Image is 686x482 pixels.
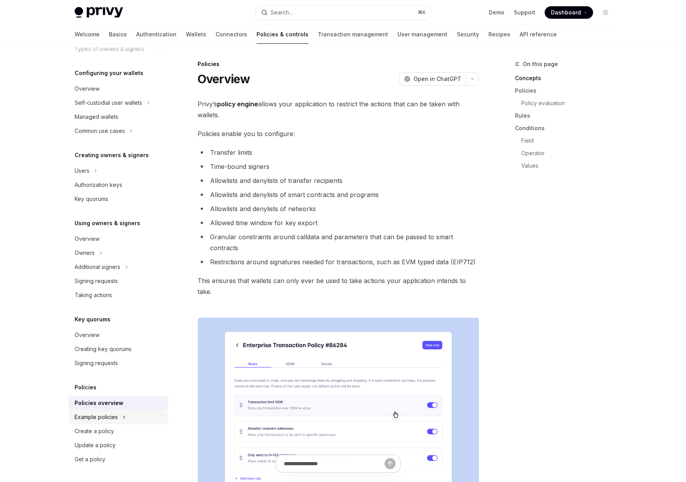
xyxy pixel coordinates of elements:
div: Owners [75,248,94,258]
a: Overview [68,82,168,96]
div: Create a policy [75,426,114,436]
button: Toggle Self-custodial user wallets section [68,96,168,110]
li: Time-bound signers [198,161,479,172]
div: Signing requests [75,358,118,368]
a: Signing requests [68,356,168,370]
a: Overview [68,232,168,246]
a: Wallets [186,25,206,44]
a: Operator [515,147,618,159]
a: Support [514,9,535,16]
a: Concepts [515,72,618,84]
a: Security [457,25,479,44]
a: Connectors [216,25,247,44]
a: Managed wallets [68,110,168,124]
div: Policies [198,60,479,68]
div: Update a policy [75,441,116,450]
h5: Configuring your wallets [75,68,143,78]
div: Common use cases [75,126,125,136]
li: Restrictions around signatures needed for transactions, such as EVM typed data (EIP712) [198,256,479,267]
a: Policies [515,84,618,97]
div: Signing requests [75,276,118,286]
a: Creating key quorums [68,342,168,356]
button: Toggle Users section [68,164,168,178]
a: Welcome [75,25,100,44]
a: Dashboard [545,6,593,19]
h5: Using owners & signers [75,219,140,228]
span: On this page [523,59,558,69]
span: Dashboard [551,9,581,16]
li: Allowlists and denylists of networks [198,203,479,214]
a: Conditions [515,122,618,134]
div: Search... [271,8,292,17]
a: Taking actions [68,288,168,302]
div: Key quorums [75,194,108,204]
li: Allowlists and denylists of transfer recipients [198,175,479,186]
button: Open in ChatGPT [399,72,466,86]
div: Authorization keys [75,180,122,190]
span: Policies enable you to configure: [198,128,479,139]
strong: policy engine [217,100,258,108]
div: Managed wallets [75,112,118,122]
a: Values [515,159,618,172]
div: Overview [75,330,100,340]
button: Open search [256,5,431,20]
div: Self-custodial user wallets [75,98,142,108]
button: Toggle Owners section [68,246,168,260]
div: Overview [75,84,100,93]
a: Recipes [488,25,510,44]
a: Key quorums [68,192,168,206]
h5: Policies [75,383,96,392]
a: Update a policy [68,438,168,452]
a: Policy evaluation [515,97,618,109]
input: Ask a question... [284,455,385,472]
a: Get a policy [68,452,168,466]
button: Toggle Common use cases section [68,124,168,138]
span: Open in ChatGPT [413,75,461,83]
h5: Creating owners & signers [75,151,149,160]
div: Additional signers [75,262,120,272]
a: Authentication [136,25,176,44]
a: Rules [515,109,618,122]
div: Get a policy [75,455,105,464]
h1: Overview [198,72,250,86]
a: Policies & controls [257,25,308,44]
span: This ensures that wallets can only ever be used to take actions your application intends to take. [198,275,479,297]
span: Privy’s allows your application to restrict the actions that can be taken with wallets. [198,99,479,120]
a: Authorization keys [68,178,168,192]
button: Send message [385,458,396,469]
a: Create a policy [68,424,168,438]
h5: Key quorums [75,315,110,324]
button: Toggle Additional signers section [68,260,168,274]
div: Taking actions [75,290,112,300]
li: Transfer limits [198,147,479,158]
a: Field [515,134,618,147]
div: Overview [75,234,100,244]
a: API reference [520,25,557,44]
button: Toggle dark mode [599,6,612,19]
a: Overview [68,328,168,342]
a: Demo [489,9,504,16]
a: Signing requests [68,274,168,288]
a: Policies overview [68,396,168,410]
button: Toggle Example policies section [68,410,168,424]
img: light logo [75,7,123,18]
div: Users [75,166,89,176]
div: Policies overview [75,398,123,408]
li: Allowlists and denylists of smart contracts and programs [198,189,479,200]
a: Transaction management [318,25,388,44]
div: Creating key quorums [75,344,132,354]
li: Granular constraints around calldata and parameters that can be passed to smart contracts [198,231,479,253]
a: User management [397,25,447,44]
div: Example policies [75,412,118,422]
li: Allowed time window for key export [198,217,479,228]
a: Basics [109,25,127,44]
span: ⌘ K [418,9,426,16]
